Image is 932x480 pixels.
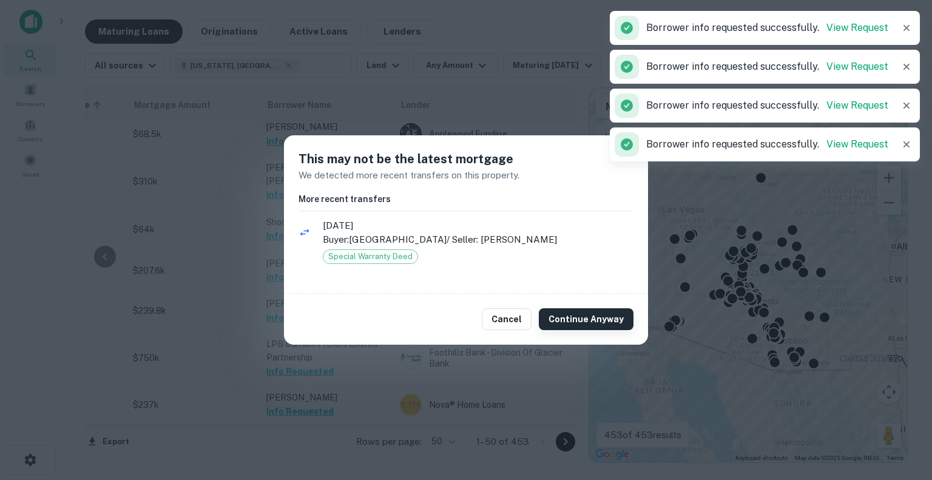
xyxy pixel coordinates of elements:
a: View Request [826,138,888,150]
p: Buyer: [GEOGRAPHIC_DATA] / Seller: [PERSON_NAME] [323,232,633,247]
span: Special Warranty Deed [323,251,417,263]
iframe: Chat Widget [871,383,932,441]
div: Special Warranty Deed [323,249,418,264]
span: [DATE] [323,218,633,233]
p: We detected more recent transfers on this property. [299,168,633,183]
button: Cancel [482,308,532,330]
h6: More recent transfers [299,192,633,206]
a: View Request [826,22,888,33]
button: Continue Anyway [539,308,633,330]
a: View Request [826,100,888,111]
p: Borrower info requested successfully. [646,137,888,152]
p: Borrower info requested successfully. [646,59,888,74]
a: View Request [826,61,888,72]
h5: This may not be the latest mortgage [299,150,633,168]
p: Borrower info requested successfully. [646,98,888,113]
p: Borrower info requested successfully. [646,21,888,35]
